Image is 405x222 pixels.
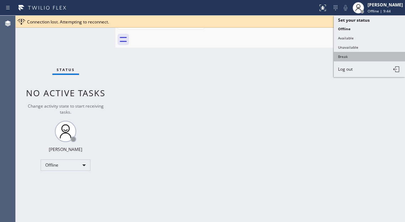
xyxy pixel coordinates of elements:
span: No active tasks [26,87,105,99]
span: Offline | 9:44 [368,9,391,13]
div: [PERSON_NAME] [49,146,82,152]
span: Connection lost. Attempting to reconnect. [27,19,109,25]
span: Status [57,67,75,72]
button: Mute [341,3,351,13]
div: Offline [41,159,90,171]
span: Change activity state to start receiving tasks. [28,103,104,115]
div: [PERSON_NAME] [368,2,403,8]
